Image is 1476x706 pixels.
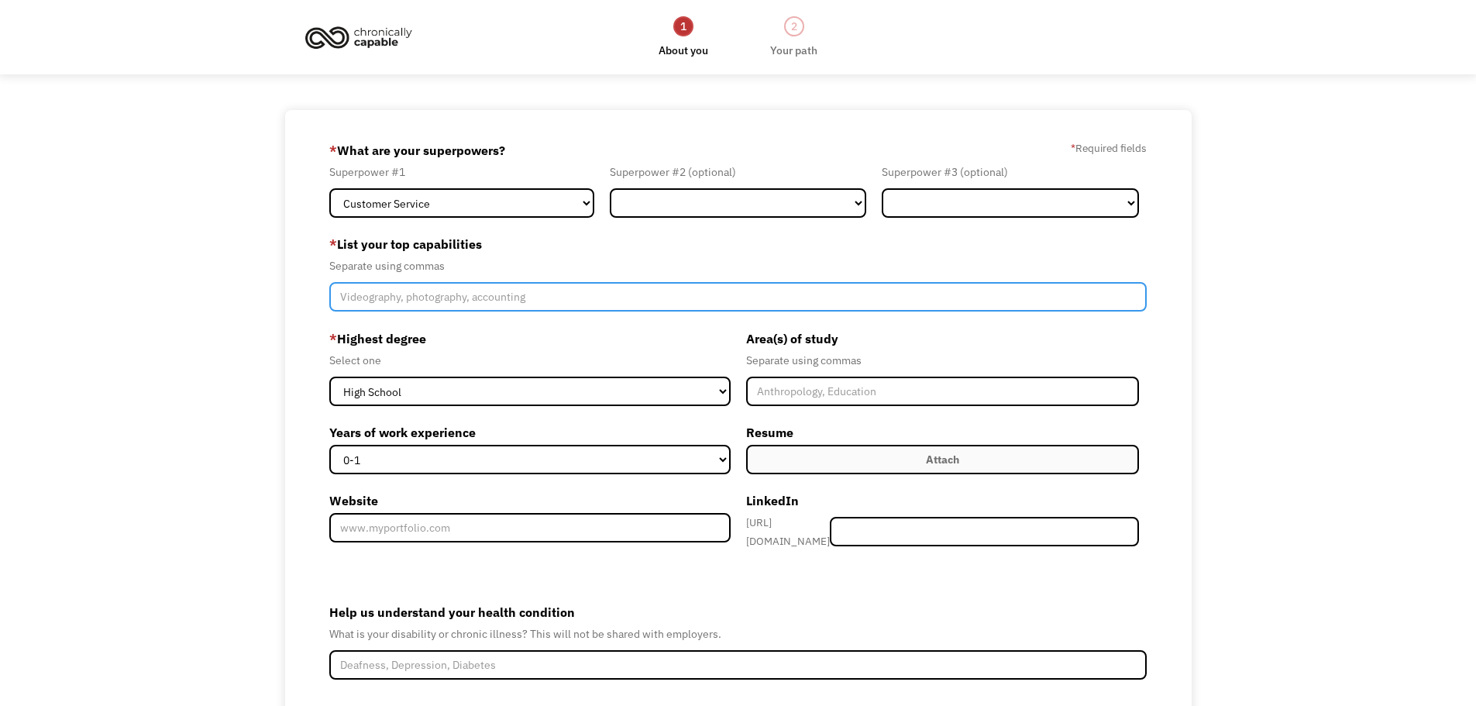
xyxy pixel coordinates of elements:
label: List your top capabilities [329,232,1147,257]
label: Area(s) of study [746,326,1140,351]
a: 1About you [659,15,708,60]
div: Superpower #3 (optional) [882,163,1139,181]
div: Attach [926,450,959,469]
label: What are your superpowers? [329,138,505,163]
input: Anthropology, Education [746,377,1140,406]
div: Separate using commas [746,351,1140,370]
input: www.myportfolio.com [329,513,731,542]
a: 2Your path [770,15,817,60]
div: Superpower #1 [329,163,594,181]
label: Years of work experience [329,420,731,445]
div: [URL][DOMAIN_NAME] [746,513,831,550]
label: Required fields [1071,139,1147,157]
div: What is your disability or chronic illness? This will not be shared with employers. [329,625,1147,643]
label: Help us understand your health condition [329,600,1147,625]
label: Highest degree [329,326,731,351]
input: Deafness, Depression, Diabetes [329,650,1147,680]
div: Superpower #2 (optional) [610,163,867,181]
div: Separate using commas [329,257,1147,275]
div: About you [659,41,708,60]
input: Videography, photography, accounting [329,282,1147,312]
div: Your path [770,41,817,60]
div: 2 [784,16,804,36]
label: LinkedIn [746,488,1140,513]
label: Attach [746,445,1140,474]
label: Website [329,488,731,513]
img: Chronically Capable logo [301,20,417,54]
label: Resume [746,420,1140,445]
div: 1 [673,16,693,36]
div: Select one [329,351,731,370]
